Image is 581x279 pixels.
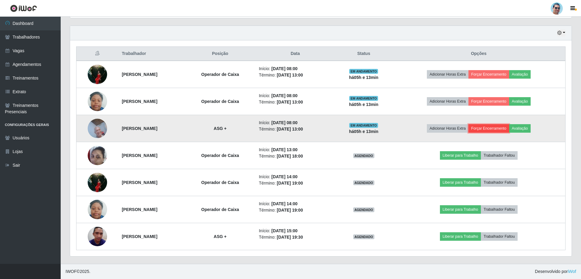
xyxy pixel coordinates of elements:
button: Trabalhador Faltou [481,232,518,241]
strong: Operador de Caixa [201,153,239,158]
li: Término: [259,126,332,132]
button: Liberar para Trabalho [440,178,481,187]
li: Término: [259,72,332,78]
strong: há 05 h e 13 min [349,129,379,134]
span: EM ANDAMENTO [349,96,378,101]
button: Trabalhador Faltou [481,151,518,160]
time: [DATE] 08:00 [271,66,297,71]
button: Avaliação [509,124,531,133]
time: [DATE] 13:00 [277,100,303,104]
li: Término: [259,234,332,240]
span: Desenvolvido por [535,268,576,275]
time: [DATE] 08:00 [271,93,297,98]
strong: ASG + [214,126,226,131]
li: Início: [259,93,332,99]
time: [DATE] 08:00 [271,120,297,125]
li: Início: [259,66,332,72]
img: 1751968749933.jpeg [88,61,107,87]
li: Término: [259,180,332,186]
img: 1658953242663.jpeg [88,142,107,168]
strong: há 05 h e 13 min [349,102,379,107]
li: Término: [259,99,332,105]
strong: [PERSON_NAME] [122,180,157,185]
button: Trabalhador Faltou [481,178,518,187]
img: 1709225632480.jpeg [88,89,107,114]
time: [DATE] 14:00 [271,201,297,206]
time: [DATE] 15:00 [271,228,297,233]
th: Status [335,47,392,61]
img: 1700332760077.jpeg [88,223,107,249]
span: AGENDADO [353,234,374,239]
li: Início: [259,201,332,207]
button: Forçar Encerramento [468,97,509,106]
span: EM ANDAMENTO [349,69,378,74]
li: Início: [259,147,332,153]
time: [DATE] 13:00 [271,147,297,152]
span: IWOF [66,269,77,274]
time: [DATE] 13:00 [277,73,303,77]
strong: [PERSON_NAME] [122,234,157,239]
img: CoreUI Logo [10,5,37,12]
button: Forçar Encerramento [468,70,509,79]
a: iWof [568,269,576,274]
strong: ASG + [214,234,226,239]
button: Liberar para Trabalho [440,205,481,214]
strong: [PERSON_NAME] [122,207,157,212]
img: 1751968749933.jpeg [88,169,107,195]
button: Forçar Encerramento [468,124,509,133]
strong: [PERSON_NAME] [122,153,157,158]
th: Opções [392,47,566,61]
li: Início: [259,120,332,126]
time: [DATE] 18:00 [277,154,303,158]
strong: Operador de Caixa [201,180,239,185]
button: Adicionar Horas Extra [427,97,468,106]
li: Início: [259,228,332,234]
span: AGENDADO [353,153,374,158]
img: 1709225632480.jpeg [88,197,107,223]
button: Avaliação [509,97,531,106]
li: Início: [259,174,332,180]
time: [DATE] 19:00 [277,208,303,213]
strong: Operador de Caixa [201,207,239,212]
button: Liberar para Trabalho [440,151,481,160]
th: Data [255,47,335,61]
time: [DATE] 19:00 [277,181,303,185]
strong: [PERSON_NAME] [122,126,157,131]
strong: Operador de Caixa [201,99,239,104]
strong: [PERSON_NAME] [122,99,157,104]
time: [DATE] 14:00 [271,174,297,179]
button: Liberar para Trabalho [440,232,481,241]
li: Término: [259,207,332,213]
th: Posição [185,47,255,61]
time: [DATE] 13:00 [277,127,303,131]
button: Trabalhador Faltou [481,205,518,214]
span: AGENDADO [353,207,374,212]
span: AGENDADO [353,180,374,185]
span: EM ANDAMENTO [349,123,378,128]
li: Término: [259,153,332,159]
th: Trabalhador [118,47,185,61]
button: Avaliação [509,70,531,79]
img: 1753725532430.jpeg [88,115,107,141]
button: Adicionar Horas Extra [427,70,468,79]
strong: há 05 h e 13 min [349,75,379,80]
strong: [PERSON_NAME] [122,72,157,77]
strong: Operador de Caixa [201,72,239,77]
time: [DATE] 19:30 [277,235,303,240]
span: © 2025 . [66,268,90,275]
button: Adicionar Horas Extra [427,124,468,133]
